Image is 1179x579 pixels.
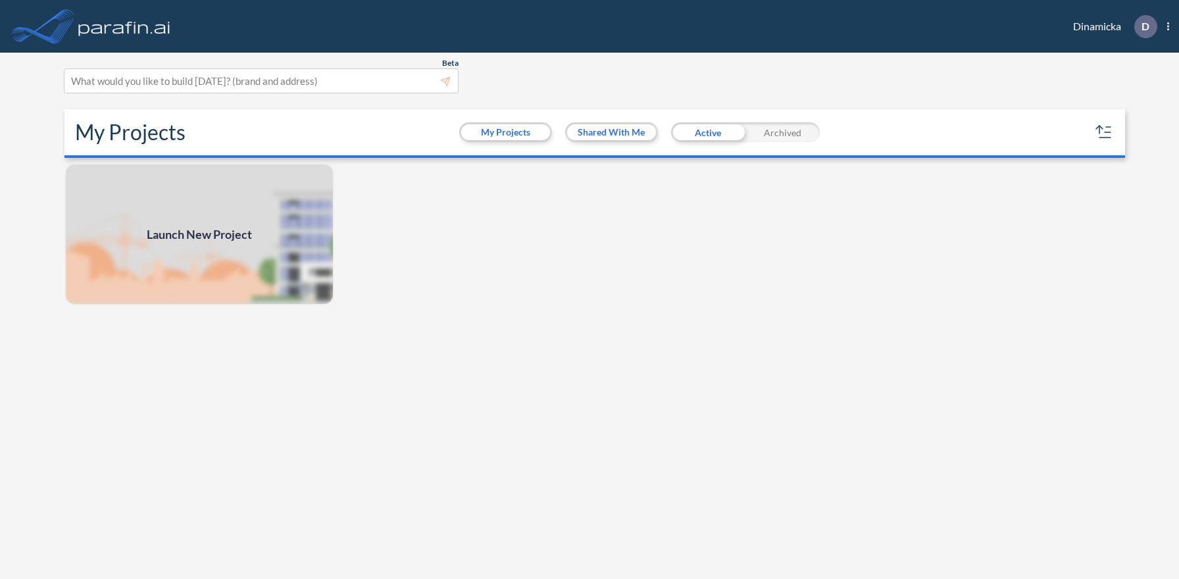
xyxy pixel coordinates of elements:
div: Archived [745,122,820,142]
p: D [1141,20,1149,32]
a: Launch New Project [64,163,334,305]
div: Dinamicka [1053,15,1169,38]
div: Active [671,122,745,142]
button: sort [1093,122,1115,143]
img: logo [76,13,173,39]
button: My Projects [461,124,550,140]
h2: My Projects [75,120,186,145]
button: Shared With Me [567,124,656,140]
span: Beta [442,58,459,68]
span: Launch New Project [147,226,252,243]
img: add [64,163,334,305]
